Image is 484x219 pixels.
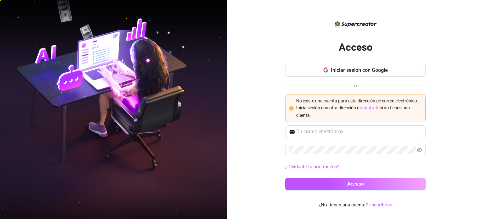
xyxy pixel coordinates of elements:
[285,163,426,171] a: ¿Olvidaste tu contraseña?
[417,147,422,153] span: invisible para los ojos
[296,105,360,110] font: Inicia sesión con otra dirección o
[370,201,392,209] a: Inscribirse
[285,164,339,170] font: ¿Olvidaste tu contraseña?
[319,202,368,208] font: ¿No tienes una cuenta?
[331,67,388,73] font: Iniciar sesión con Google
[297,128,422,135] input: Tu correo electrónico
[347,181,364,187] font: Acceso
[370,202,392,208] font: Inscribirse
[339,41,372,53] font: Acceso
[285,64,426,77] button: Iniciar sesión con Google
[360,105,380,110] a: regístrate
[296,98,418,103] font: No existe una cuenta para esta dirección de correo electrónico.
[335,21,377,27] img: logo-BBDzfeDw.svg
[289,106,294,111] span: círculo de exclamación
[354,83,357,89] font: o
[285,178,426,190] button: Acceso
